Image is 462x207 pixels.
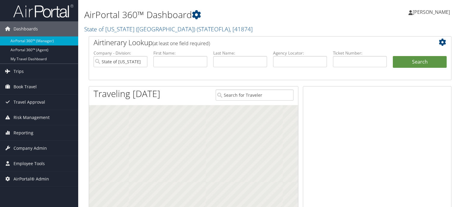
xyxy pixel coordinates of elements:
label: Last Name: [213,50,267,56]
span: Reporting [14,125,33,140]
span: ( STATEOFLA ) [197,25,230,33]
span: [PERSON_NAME] [413,9,450,15]
span: Dashboards [14,21,38,36]
input: Search for Traveler [216,89,294,101]
span: AirPortal® Admin [14,171,49,187]
span: , [ 41874 ] [230,25,253,33]
span: Travel Approval [14,95,45,110]
label: Company - Division: [94,50,147,56]
h1: AirPortal 360™ Dashboard [84,8,332,21]
img: airportal-logo.png [13,4,73,18]
span: Book Travel [14,79,37,94]
span: Trips [14,64,24,79]
span: (at least one field required) [152,40,210,47]
h1: Traveling [DATE] [94,87,160,100]
a: State of [US_STATE] ([GEOGRAPHIC_DATA]) [84,25,253,33]
span: Risk Management [14,110,50,125]
label: Agency Locator: [273,50,327,56]
span: Company Admin [14,141,47,156]
span: Employee Tools [14,156,45,171]
label: Ticket Number: [333,50,387,56]
a: [PERSON_NAME] [408,3,456,21]
label: First Name: [153,50,207,56]
h2: Airtinerary Lookup [94,37,417,48]
button: Search [393,56,447,68]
